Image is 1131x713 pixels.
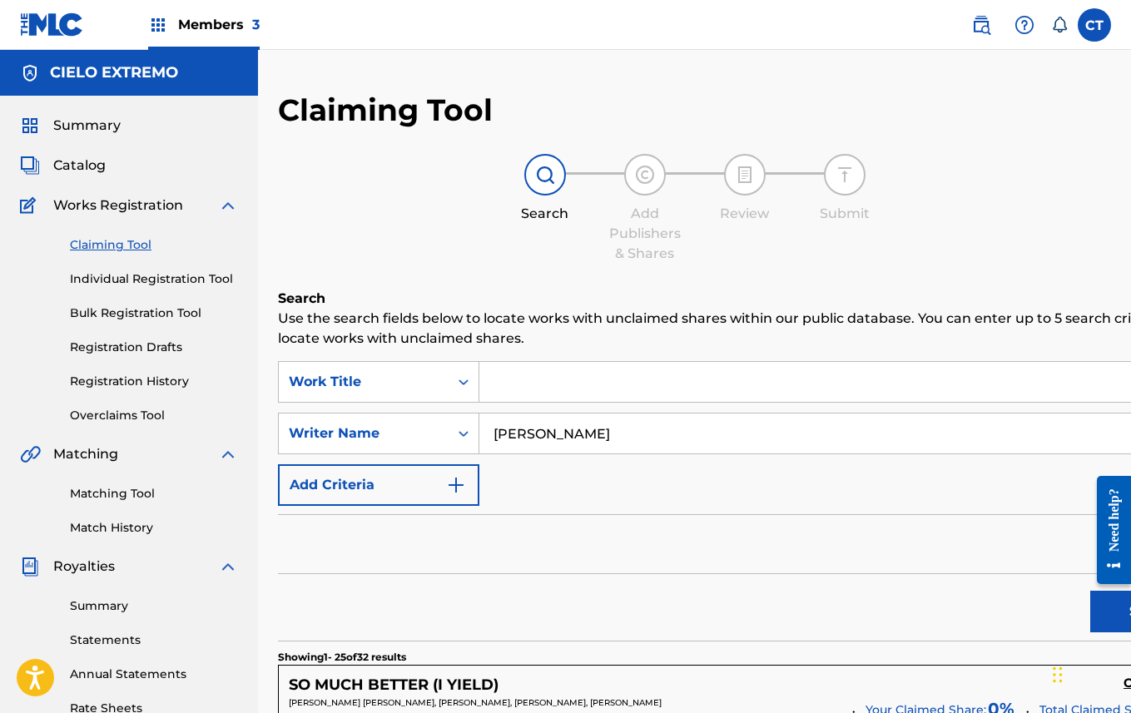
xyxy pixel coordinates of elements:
a: Overclaims Tool [70,407,238,424]
a: Summary [70,597,238,615]
div: Add Publishers & Shares [603,204,687,264]
div: Search [503,204,587,224]
h5: SO MUCH BETTER (I YIELD) [289,676,499,695]
span: Matching [53,444,118,464]
a: Registration Drafts [70,339,238,356]
div: User Menu [1078,8,1111,42]
div: Review [703,204,786,224]
img: help [1014,15,1034,35]
img: expand [218,444,238,464]
div: Work Title [289,372,439,392]
div: Help [1008,8,1041,42]
a: Statements [70,631,238,649]
a: Claiming Tool [70,236,238,254]
h5: CIELO EXTREMO [50,63,178,82]
span: Works Registration [53,196,183,215]
img: step indicator icon for Search [535,165,555,185]
div: Submit [803,204,886,224]
iframe: Resource Center [1084,463,1131,597]
img: Royalties [20,557,40,577]
a: Public Search [965,8,998,42]
img: Summary [20,116,40,136]
div: Writer Name [289,423,439,443]
span: Catalog [53,156,106,176]
img: Works Registration [20,196,42,215]
img: step indicator icon for Review [735,165,755,185]
img: expand [218,196,238,215]
img: search [971,15,991,35]
a: Matching Tool [70,485,238,503]
span: Summary [53,116,121,136]
div: Notifications [1051,17,1068,33]
span: Royalties [53,557,115,577]
img: step indicator icon for Submit [835,165,855,185]
a: Annual Statements [70,666,238,683]
img: Matching [20,444,41,464]
a: Registration History [70,373,238,390]
span: [PERSON_NAME] [PERSON_NAME], [PERSON_NAME], [PERSON_NAME], [PERSON_NAME] [289,697,662,708]
p: Showing 1 - 25 of 32 results [278,650,406,665]
img: step indicator icon for Add Publishers & Shares [635,165,655,185]
iframe: Chat Widget [1048,633,1131,713]
img: MLC Logo [20,12,84,37]
button: Add Criteria [278,464,479,506]
img: Top Rightsholders [148,15,168,35]
a: SummarySummary [20,116,121,136]
a: Individual Registration Tool [70,270,238,288]
h2: Claiming Tool [278,92,493,129]
img: 9d2ae6d4665cec9f34b9.svg [446,475,466,495]
img: expand [218,557,238,577]
a: CatalogCatalog [20,156,106,176]
div: Drag [1053,650,1063,700]
img: Catalog [20,156,40,176]
a: Match History [70,519,238,537]
a: Bulk Registration Tool [70,305,238,322]
span: 3 [252,17,260,32]
img: Accounts [20,63,40,83]
span: Members [178,15,260,34]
